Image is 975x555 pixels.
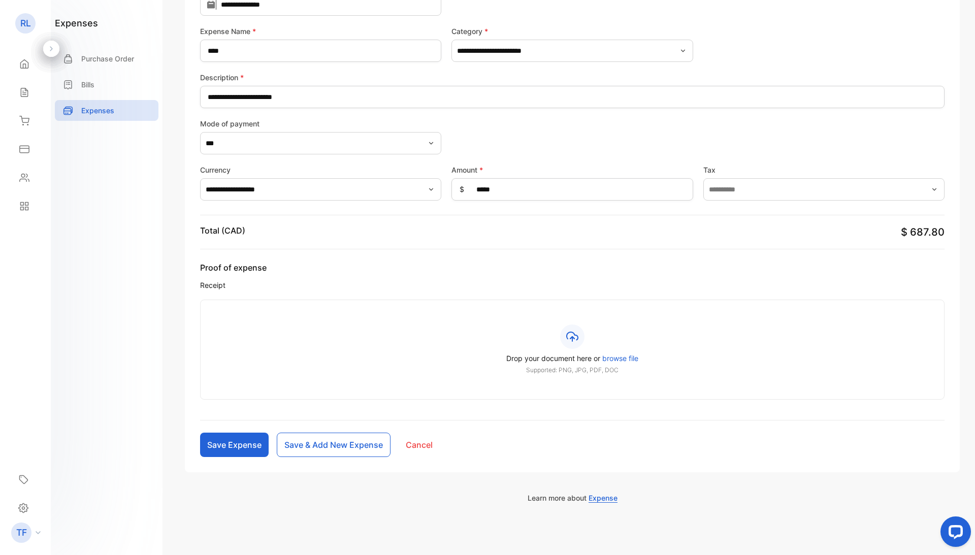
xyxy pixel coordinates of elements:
[55,16,98,30] h1: expenses
[703,165,945,175] label: Tax
[200,26,441,37] label: Expense Name
[200,72,945,83] label: Description
[451,165,693,175] label: Amount
[55,48,158,69] a: Purchase Order
[81,105,114,116] p: Expenses
[55,100,158,121] a: Expenses
[200,433,269,457] button: Save Expense
[506,354,600,363] span: Drop your document here or
[200,165,441,175] label: Currency
[451,26,693,37] label: Category
[901,226,945,238] span: $ 687.80
[932,512,975,555] iframe: LiveChat chat widget
[200,280,945,290] span: Receipt
[460,184,464,194] span: $
[20,17,31,30] p: RL
[200,224,245,237] p: Total (CAD)
[200,118,441,129] label: Mode of payment
[81,79,94,90] p: Bills
[277,433,391,457] button: Save & Add New Expense
[16,526,27,539] p: TF
[399,433,440,457] button: Cancel
[200,262,945,274] span: Proof of expense
[81,53,134,64] p: Purchase Order
[602,354,638,363] span: browse file
[589,494,617,503] span: Expense
[225,366,920,375] p: Supported: PNG, JPG, PDF, DOC
[185,493,960,503] p: Learn more about
[55,74,158,95] a: Bills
